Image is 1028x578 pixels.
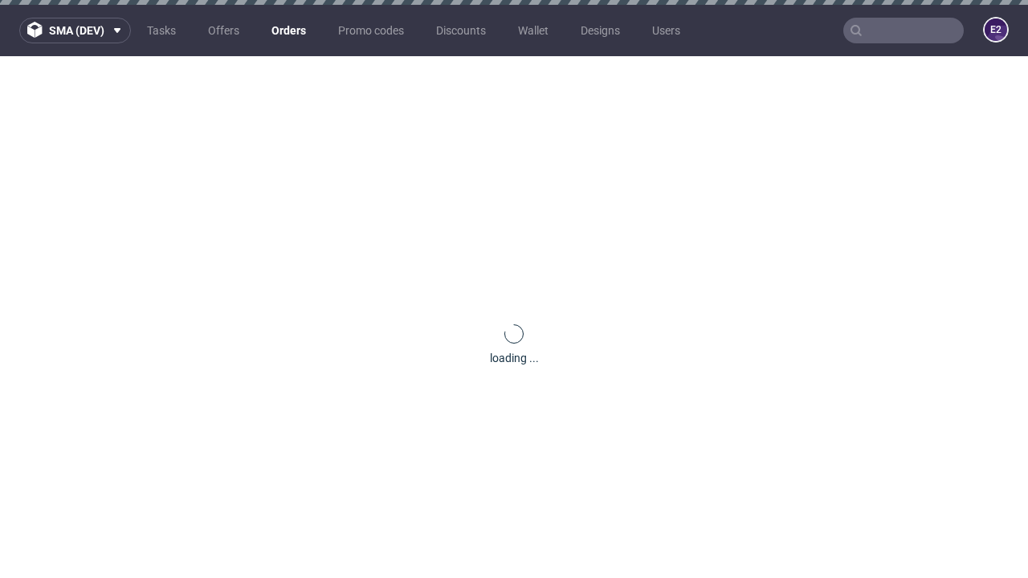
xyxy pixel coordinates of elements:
a: Tasks [137,18,186,43]
button: sma (dev) [19,18,131,43]
a: Orders [262,18,316,43]
span: sma (dev) [49,25,104,36]
a: Offers [198,18,249,43]
figcaption: e2 [985,18,1007,41]
a: Users [642,18,690,43]
div: loading ... [490,350,539,366]
a: Designs [571,18,630,43]
a: Discounts [426,18,496,43]
a: Wallet [508,18,558,43]
a: Promo codes [328,18,414,43]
